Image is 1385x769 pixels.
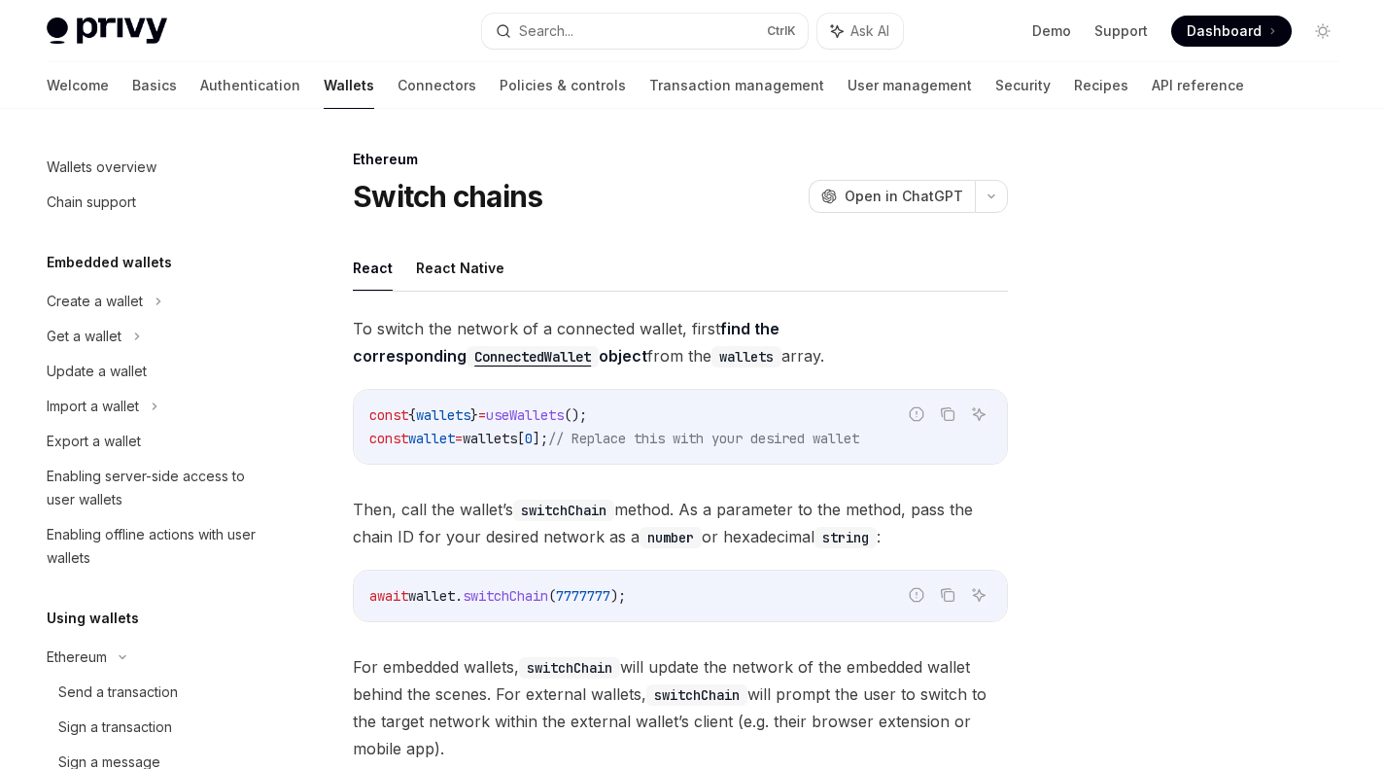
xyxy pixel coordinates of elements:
div: Export a wallet [47,430,141,453]
a: Enabling offline actions with user wallets [31,517,280,576]
span: { [408,406,416,424]
button: Open in ChatGPT [809,180,975,213]
span: Ask AI [850,21,889,41]
a: User management [848,62,972,109]
button: Ask AI [966,582,991,608]
span: To switch the network of a connected wallet, first from the array. [353,315,1008,369]
span: wallets [416,406,470,424]
div: Wallets overview [47,156,156,179]
div: Get a wallet [47,325,121,348]
span: wallets [463,430,517,447]
a: Chain support [31,185,280,220]
span: = [455,430,463,447]
span: . [455,587,463,605]
a: Send a transaction [31,675,280,710]
a: Demo [1032,21,1071,41]
span: ( [548,587,556,605]
button: React [353,245,393,291]
span: For embedded wallets, will update the network of the embedded wallet behind the scenes. For exter... [353,653,1008,762]
span: ]; [533,430,548,447]
code: switchChain [646,684,747,706]
a: Support [1094,21,1148,41]
span: useWallets [486,406,564,424]
a: Security [995,62,1051,109]
span: [ [517,430,525,447]
span: Ctrl K [767,23,796,39]
a: Sign a transaction [31,710,280,745]
div: Chain support [47,191,136,214]
span: await [369,587,408,605]
button: Search...CtrlK [482,14,807,49]
div: Search... [519,19,573,43]
span: wallet [408,430,455,447]
a: Basics [132,62,177,109]
a: Update a wallet [31,354,280,389]
button: Ask AI [966,402,991,427]
a: Export a wallet [31,424,280,459]
span: Open in ChatGPT [845,187,963,206]
div: Send a transaction [58,681,178,704]
button: Report incorrect code [904,402,929,427]
button: Ask AI [817,14,903,49]
h5: Embedded wallets [47,251,172,274]
code: number [640,527,702,548]
button: Report incorrect code [904,582,929,608]
a: Dashboard [1171,16,1292,47]
span: ); [610,587,626,605]
h5: Using wallets [47,607,139,630]
a: Enabling server-side access to user wallets [31,459,280,517]
code: wallets [711,346,781,367]
a: Welcome [47,62,109,109]
a: Authentication [200,62,300,109]
span: } [470,406,478,424]
span: const [369,406,408,424]
div: Ethereum [47,646,107,669]
span: (); [564,406,587,424]
span: Then, call the wallet’s method. As a parameter to the method, pass the chain ID for your desired ... [353,496,1008,550]
div: Ethereum [353,150,1008,169]
span: = [478,406,486,424]
a: API reference [1152,62,1244,109]
a: Recipes [1074,62,1128,109]
code: string [814,527,877,548]
button: Toggle dark mode [1307,16,1338,47]
a: Wallets overview [31,150,280,185]
a: Policies & controls [500,62,626,109]
span: wallet [408,587,455,605]
span: 0 [525,430,533,447]
button: React Native [416,245,504,291]
div: Enabling offline actions with user wallets [47,523,268,570]
a: Transaction management [649,62,824,109]
div: Import a wallet [47,395,139,418]
a: Wallets [324,62,374,109]
a: Connectors [398,62,476,109]
img: light logo [47,17,167,45]
h1: Switch chains [353,179,542,214]
code: switchChain [513,500,614,521]
code: switchChain [519,657,620,679]
code: ConnectedWallet [467,346,599,367]
div: Sign a transaction [58,716,172,739]
span: switchChain [463,587,548,605]
span: // Replace this with your desired wallet [548,430,859,447]
div: Update a wallet [47,360,147,383]
button: Copy the contents from the code block [935,582,960,608]
a: find the correspondingConnectedWalletobject [353,319,779,366]
span: 7777777 [556,587,610,605]
button: Copy the contents from the code block [935,402,960,427]
div: Create a wallet [47,290,143,313]
div: Enabling server-side access to user wallets [47,465,268,511]
span: const [369,430,408,447]
span: Dashboard [1187,21,1262,41]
